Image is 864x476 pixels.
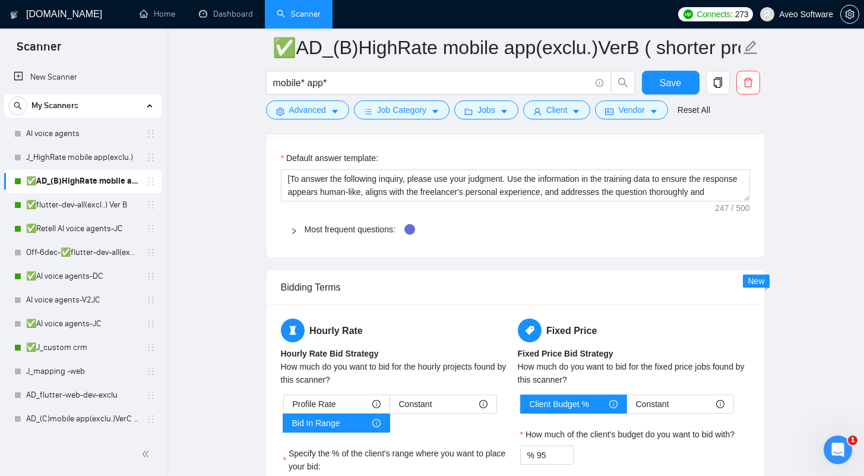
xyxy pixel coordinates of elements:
span: user [763,10,771,18]
a: ✅AD_(B)HighRate mobile app(exclu.)VerB ( shorter prop [DATE]) [26,169,139,193]
span: Jobs [477,103,495,116]
a: 🛑AI voice agents-Mid-15thJan-27thJan [26,431,139,455]
div: Tooltip anchor [404,224,415,235]
span: folder [464,107,473,116]
span: Constant [399,395,432,413]
span: New [748,276,764,286]
h5: Fixed Price [518,319,750,342]
span: double-left [141,448,153,460]
span: info-circle [609,400,618,408]
a: ✅flutter-dev-all(excl..) Ver B [26,193,139,217]
span: Bid In Range [292,414,340,432]
span: delete [737,77,759,88]
span: caret-down [572,107,580,116]
b: Hourly Rate Bid Strategy [281,349,379,358]
a: New Scanner [14,65,152,89]
span: info-circle [716,400,724,408]
span: Client [546,103,568,116]
span: holder [146,129,156,138]
a: searchScanner [277,9,321,19]
textarea: Default answer template: [281,169,750,201]
span: Scanner [7,38,71,63]
div: Most frequent questions: [281,216,750,243]
span: search [612,77,634,88]
span: holder [146,248,156,257]
button: userClientcaret-down [523,100,591,119]
span: holder [146,367,156,376]
span: info-circle [372,419,381,427]
span: Client Budget % [530,395,589,413]
span: holder [146,414,156,424]
h5: Hourly Rate [281,319,513,342]
span: holder [146,153,156,162]
img: upwork-logo.png [683,10,693,19]
div: How much do you want to bid for the fixed price jobs found by this scanner? [518,360,750,386]
button: settingAdvancedcaret-down [266,100,349,119]
button: search [611,71,635,94]
span: holder [146,272,156,281]
span: bars [364,107,372,116]
span: info-circle [596,79,603,87]
a: homeHome [140,9,175,19]
button: delete [736,71,760,94]
span: holder [146,390,156,400]
span: idcard [605,107,613,116]
span: search [9,102,27,110]
span: setting [841,10,859,19]
span: info-circle [479,400,488,408]
button: idcardVendorcaret-down [595,100,667,119]
a: ✅Retell AI voice agents-JC [26,217,139,241]
a: ✅J_custom crm [26,336,139,360]
input: Search Freelance Jobs... [273,75,590,90]
span: 1 [848,436,857,445]
span: Vendor [618,103,644,116]
span: My Scanners [31,94,78,118]
span: 273 [735,8,748,21]
a: ✅AI voice agents-DC [26,264,139,288]
li: New Scanner [4,65,162,89]
button: folderJobscaret-down [454,100,518,119]
a: Off-6dec-✅flutter-dev-all(excl..) Ver A [26,241,139,264]
button: search [8,96,27,115]
span: caret-down [650,107,658,116]
span: hourglass [281,319,305,342]
span: caret-down [431,107,439,116]
a: AD_flutter-web-dev-exclu [26,383,139,407]
span: Connects: [697,8,732,21]
span: setting [276,107,284,116]
div: How much do you want to bid for the hourly projects found by this scanner? [281,360,513,386]
a: Reset All [678,103,710,116]
div: Bidding Terms [281,270,750,304]
input: Scanner name... [273,33,740,62]
span: user [533,107,542,116]
span: holder [146,224,156,234]
a: ✅AI voice agents-JC [26,312,139,336]
a: J_mapping -web [26,360,139,383]
button: setting [840,5,859,24]
input: How much of the client's budget do you want to bid with? [537,446,573,464]
span: edit [743,40,758,55]
span: right [290,228,298,235]
span: tag [518,319,542,342]
img: logo [10,5,18,24]
button: Save [642,71,700,94]
span: Job Category [377,103,426,116]
a: dashboardDashboard [199,9,253,19]
iframe: Intercom live chat [824,436,852,464]
span: caret-down [500,107,508,116]
a: setting [840,10,859,19]
span: holder [146,319,156,329]
span: holder [146,176,156,186]
button: barsJob Categorycaret-down [354,100,450,119]
span: Constant [636,395,669,413]
a: AD_(C)mobile app(exclu.)VerC [DATE] [26,407,139,431]
span: holder [146,200,156,210]
span: Profile Rate [293,395,336,413]
span: Advanced [289,103,326,116]
label: Specify the % of the client's range where you want to place your bid: [283,447,511,473]
label: Default answer template: [281,152,378,165]
b: Fixed Price Bid Strategy [518,349,613,358]
a: J_HighRate mobile app(exclu.) [26,146,139,169]
a: AI voice agents [26,122,139,146]
button: copy [706,71,730,94]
